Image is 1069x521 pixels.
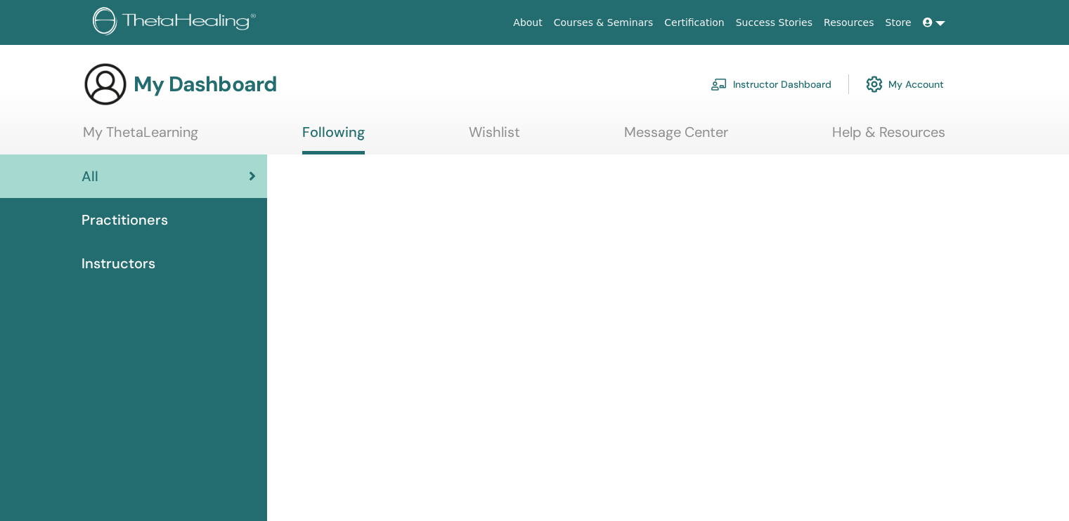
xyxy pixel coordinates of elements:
[134,72,277,97] h3: My Dashboard
[83,124,198,151] a: My ThetaLearning
[507,10,548,36] a: About
[711,69,831,100] a: Instructor Dashboard
[866,69,944,100] a: My Account
[82,253,155,274] span: Instructors
[82,209,168,230] span: Practitioners
[711,78,727,91] img: chalkboard-teacher.svg
[82,166,98,187] span: All
[730,10,818,36] a: Success Stories
[302,124,365,154] a: Following
[548,10,659,36] a: Courses & Seminars
[624,124,728,151] a: Message Center
[659,10,730,36] a: Certification
[818,10,880,36] a: Resources
[880,10,917,36] a: Store
[469,124,520,151] a: Wishlist
[93,7,261,39] img: logo.png
[832,124,945,151] a: Help & Resources
[866,72,883,96] img: cog.svg
[83,62,128,107] img: generic-user-icon.jpg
